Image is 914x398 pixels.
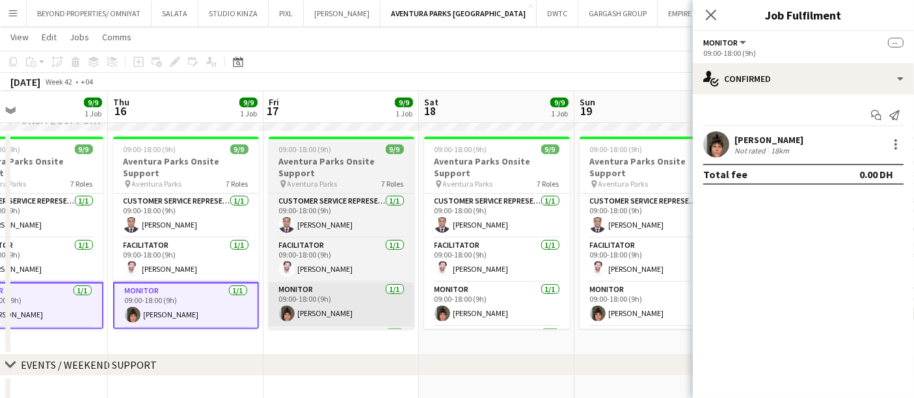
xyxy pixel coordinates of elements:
[382,179,404,189] span: 7 Roles
[598,179,649,189] span: Aventura Parks
[198,1,269,26] button: STUDIO KINZA
[424,282,570,326] app-card-role: Monitor1/109:00-18:00 (9h)[PERSON_NAME]
[424,238,570,282] app-card-role: Facilitator1/109:00-18:00 (9h)[PERSON_NAME]
[395,98,413,107] span: 9/9
[269,155,414,179] h3: Aventura Parks Onsite Support
[304,1,381,26] button: [PERSON_NAME]
[541,144,559,154] span: 9/9
[240,109,257,118] div: 1 Job
[551,109,568,118] div: 1 Job
[75,144,93,154] span: 9/9
[693,63,914,94] div: Confirmed
[269,194,414,238] app-card-role: Customer Service Representative1/109:00-18:00 (9h)[PERSON_NAME]
[10,75,40,88] div: [DATE]
[768,146,792,155] div: 18km
[113,282,259,329] app-card-role: Monitor1/109:00-18:00 (9h)[PERSON_NAME]
[269,326,414,371] app-card-role: Sales Executive1/1
[230,144,249,154] span: 9/9
[36,29,62,46] a: Edit
[580,194,725,238] app-card-role: Customer Service Representative1/109:00-18:00 (9h)[PERSON_NAME]
[111,103,129,118] span: 16
[578,1,658,26] button: GARGASH GROUP
[288,179,338,189] span: Aventura Parks
[578,103,595,118] span: 19
[435,144,487,154] span: 09:00-18:00 (9h)
[113,137,259,329] app-job-card: 09:00-18:00 (9h)9/9Aventura Parks Onsite Support Aventura Parks7 RolesCustomer Service Representa...
[703,168,747,181] div: Total fee
[424,155,570,179] h3: Aventura Parks Onsite Support
[703,38,738,47] span: Monitor
[734,146,768,155] div: Not rated
[124,144,176,154] span: 09:00-18:00 (9h)
[279,144,332,154] span: 09:00-18:00 (9h)
[424,194,570,238] app-card-role: Customer Service Representative1/109:00-18:00 (9h)[PERSON_NAME]
[269,96,279,108] span: Fri
[537,179,559,189] span: 7 Roles
[27,1,152,26] button: BEYOND PROPERTIES/ OMNIYAT
[537,1,578,26] button: DWTC
[580,238,725,282] app-card-role: Facilitator1/109:00-18:00 (9h)[PERSON_NAME]
[658,1,725,26] button: EMPIRE EVENT
[81,77,93,86] div: +04
[381,1,537,26] button: AVENTURA PARKS [GEOGRAPHIC_DATA]
[550,98,569,107] span: 9/9
[888,38,904,47] span: --
[64,29,94,46] a: Jobs
[239,98,258,107] span: 9/9
[267,103,279,118] span: 17
[396,109,412,118] div: 1 Job
[5,29,34,46] a: View
[693,7,914,23] h3: Job Fulfilment
[84,98,102,107] span: 9/9
[269,137,414,329] app-job-card: 09:00-18:00 (9h)9/9Aventura Parks Onsite Support Aventura Parks7 RolesCustomer Service Representa...
[424,137,570,329] app-job-card: 09:00-18:00 (9h)9/9Aventura Parks Onsite Support Aventura Parks7 RolesCustomer Service Representa...
[703,48,904,58] div: 09:00-18:00 (9h)
[85,109,101,118] div: 1 Job
[590,144,643,154] span: 09:00-18:00 (9h)
[97,29,137,46] a: Comms
[424,326,570,371] app-card-role: Sales Executive1/1
[580,282,725,326] app-card-role: Monitor1/109:00-18:00 (9h)[PERSON_NAME]
[43,77,75,86] span: Week 42
[42,31,57,43] span: Edit
[70,31,89,43] span: Jobs
[152,1,198,26] button: SALATA
[580,96,595,108] span: Sun
[443,179,493,189] span: Aventura Parks
[422,103,438,118] span: 18
[113,155,259,179] h3: Aventura Parks Onsite Support
[71,179,93,189] span: 7 Roles
[580,155,725,179] h3: Aventura Parks Onsite Support
[269,238,414,282] app-card-role: Facilitator1/109:00-18:00 (9h)[PERSON_NAME]
[10,31,29,43] span: View
[113,238,259,282] app-card-role: Facilitator1/109:00-18:00 (9h)[PERSON_NAME]
[580,326,725,371] app-card-role: Sales Executive1/1
[113,96,129,108] span: Thu
[386,144,404,154] span: 9/9
[21,358,157,371] div: EVENTS / WEEKEND SUPPORT
[132,179,182,189] span: Aventura Parks
[269,282,414,326] app-card-role: Monitor1/109:00-18:00 (9h)[PERSON_NAME]
[102,31,131,43] span: Comms
[734,134,803,146] div: [PERSON_NAME]
[859,168,893,181] div: 0.00 DH
[703,38,748,47] button: Monitor
[424,96,438,108] span: Sat
[226,179,249,189] span: 7 Roles
[113,194,259,238] app-card-role: Customer Service Representative1/109:00-18:00 (9h)[PERSON_NAME]
[580,137,725,329] app-job-card: 09:00-18:00 (9h)9/9Aventura Parks Onsite Support Aventura Parks7 RolesCustomer Service Representa...
[269,1,304,26] button: PIXL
